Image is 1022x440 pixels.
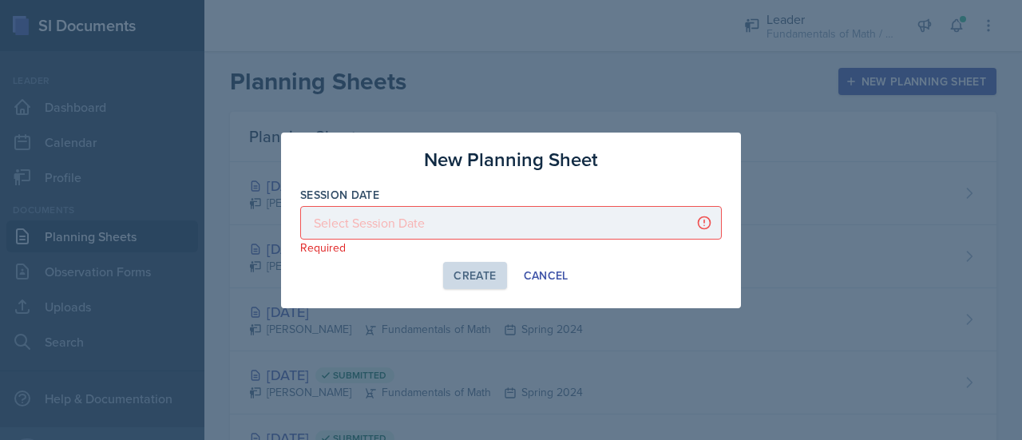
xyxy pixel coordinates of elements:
[424,145,598,174] h3: New Planning Sheet
[443,262,506,289] button: Create
[524,269,568,282] div: Cancel
[300,240,722,256] p: Required
[300,187,379,203] label: Session Date
[454,269,496,282] div: Create
[513,262,579,289] button: Cancel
